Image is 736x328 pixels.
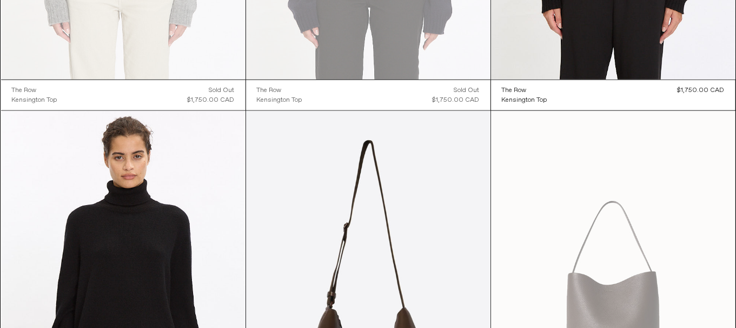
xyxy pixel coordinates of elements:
[12,86,57,95] a: The Row
[188,95,235,105] div: $1,750.00 CAD
[502,96,547,105] div: Kensington Top
[12,96,57,105] div: Kensington Top
[502,86,527,95] div: The Row
[502,86,547,95] a: The Row
[12,95,57,105] a: Kensington Top
[257,86,282,95] div: The Row
[257,96,302,105] div: Kensington Top
[257,86,302,95] a: The Row
[12,86,37,95] div: The Row
[433,95,480,105] div: $1,750.00 CAD
[454,86,480,95] div: Sold out
[502,95,547,105] a: Kensington Top
[678,86,725,95] div: $1,750.00 CAD
[209,86,235,95] div: Sold out
[257,95,302,105] a: Kensington Top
